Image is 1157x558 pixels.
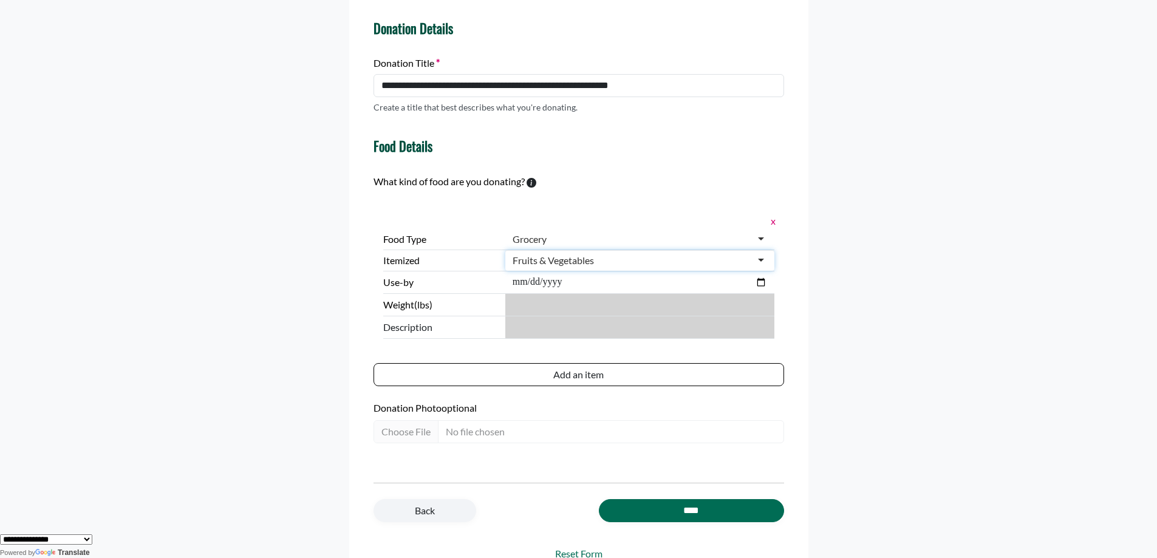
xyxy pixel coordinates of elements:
h4: Food Details [374,138,432,154]
label: Weight [383,298,500,312]
label: Food Type [383,232,500,247]
a: Back [374,499,476,522]
h4: Donation Details [374,20,784,36]
span: (lbs) [414,299,432,310]
label: Use-by [383,275,500,290]
label: What kind of food are you donating? [374,174,525,189]
div: Grocery [513,233,547,245]
button: x [767,213,774,229]
a: Translate [35,548,90,557]
label: Donation Photo [374,401,784,415]
svg: To calculate environmental impacts, we follow the Food Loss + Waste Protocol [527,178,536,188]
label: Donation Title [374,56,440,70]
span: optional [442,402,477,413]
span: Description [383,320,500,335]
div: Fruits & Vegetables [513,254,594,267]
img: Google Translate [35,549,58,557]
label: Itemized [383,253,500,268]
p: Create a title that best describes what you're donating. [374,101,578,114]
button: Add an item [374,363,784,386]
